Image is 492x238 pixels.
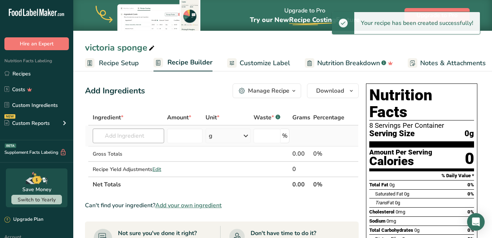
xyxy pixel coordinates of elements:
div: Calories [369,156,432,167]
span: 0mg [386,218,396,224]
span: Unit [206,113,219,122]
span: Edit [152,166,161,173]
span: Total Fat [369,182,388,187]
div: Can't find your ingredient? [85,201,359,210]
div: 0% [313,149,344,158]
span: Fat [375,200,394,205]
div: 0.00 [292,149,310,158]
div: Open Intercom Messenger [467,213,485,231]
a: Nutrition Breakdown [305,55,393,71]
span: Recipe Builder [167,57,212,67]
span: Notes & Attachments [420,58,486,68]
div: BETA [5,144,16,148]
span: 0% [467,182,474,187]
div: Custom Reports [4,119,50,127]
a: Recipe Builder [153,54,212,72]
span: Try our New Feature [250,15,360,24]
button: Manage Recipe [233,83,301,98]
span: Serving Size [369,129,415,138]
span: 0g [414,227,419,233]
div: NEW [4,114,15,119]
span: Recipe Setup [99,58,139,68]
span: 0g [404,191,409,197]
div: Recipe Yield Adjustments [93,166,164,173]
span: 0g [395,200,400,205]
span: Total Carbohydrates [369,227,413,233]
div: Waste [254,113,280,122]
input: Add Ingredient [93,129,164,143]
span: Sodium [369,218,385,224]
button: Switch to Yearly [11,195,62,204]
button: Upgrade to Pro [404,8,470,23]
button: Hire an Expert [4,37,69,50]
div: 0 [292,165,310,174]
th: Net Totals [91,176,291,192]
div: Gross Totals [93,150,164,158]
span: Switch to Yearly [18,196,56,203]
span: Upgrade to Pro [417,11,458,20]
th: 0% [312,176,346,192]
span: 0% [467,209,474,215]
span: Add your own ingredient [155,201,222,210]
h1: Nutrition Facts [369,87,474,120]
div: 8 Servings Per Container [369,122,474,129]
div: Manage Recipe [248,86,289,95]
div: Upgrade to Pro [250,0,360,31]
div: Your recipe has been created successfully! [354,12,480,34]
span: 0% [467,191,474,197]
span: Amount [167,113,191,122]
span: Download [316,86,344,95]
span: Saturated Fat [375,191,403,197]
span: 0g [389,182,395,187]
div: Add Ingredients [85,85,145,97]
div: Save Money [22,186,51,193]
span: 0mg [396,209,405,215]
section: % Daily Value * [369,171,474,180]
div: Amount Per Serving [369,149,432,156]
span: Ingredient [93,113,123,122]
i: Trans [375,200,387,205]
div: g [209,131,212,140]
span: Percentage [313,113,344,122]
a: Customize Label [227,55,290,71]
span: Recipe Costing [289,15,336,24]
div: 0 [465,149,474,168]
div: victoria sponge [85,41,156,54]
span: Nutrition Breakdown [317,58,380,68]
a: Notes & Attachments [408,55,486,71]
span: 0% [467,227,474,233]
span: 0g [465,129,474,138]
span: Cholesterol [369,209,395,215]
div: Upgrade Plan [4,216,43,223]
a: Recipe Setup [85,55,139,71]
th: 0.00 [291,176,312,192]
span: Grams [292,113,310,122]
span: Customize Label [240,58,290,68]
button: Download [307,83,359,98]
